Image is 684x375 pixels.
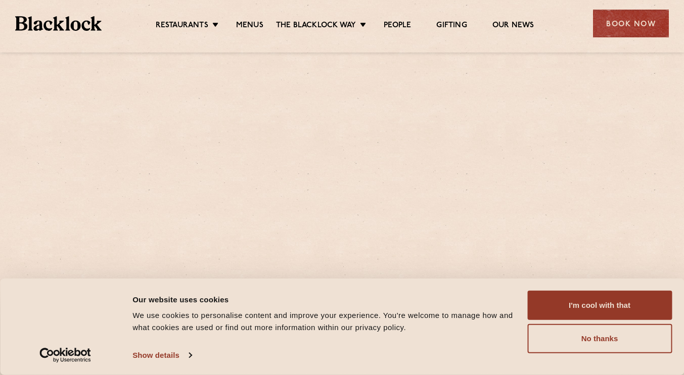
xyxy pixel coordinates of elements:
div: We use cookies to personalise content and improve your experience. You're welcome to manage how a... [132,309,516,334]
img: BL_Textured_Logo-footer-cropped.svg [15,16,102,31]
a: Menus [236,21,263,32]
button: No thanks [527,324,672,353]
a: The Blacklock Way [276,21,356,32]
div: Book Now [593,10,669,37]
button: I'm cool with that [527,291,672,320]
div: Our website uses cookies [132,293,516,305]
a: Restaurants [156,21,208,32]
a: Gifting [436,21,467,32]
a: Show details [132,348,191,363]
a: Our News [492,21,534,32]
a: Usercentrics Cookiebot - opens in a new window [21,348,110,363]
a: People [384,21,411,32]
